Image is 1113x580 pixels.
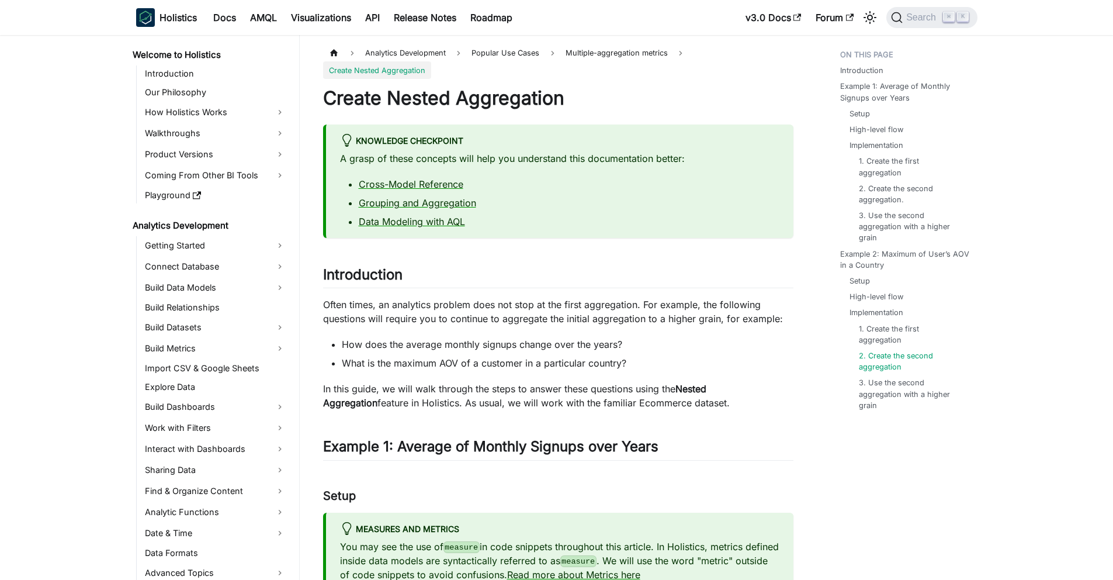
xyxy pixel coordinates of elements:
[129,47,289,63] a: Welcome to Holistics
[141,278,289,297] a: Build Data Models
[340,151,779,165] p: A grasp of these concepts will help you understand this documentation better:
[141,461,289,479] a: Sharing Data
[342,337,793,351] li: How does the average monthly signups change over the years?
[443,541,480,553] code: measure
[342,356,793,370] li: What is the maximum AOV of a customer in a particular country?
[859,156,961,178] a: 1. Create the first aggregation
[340,522,779,537] div: Measures and Metrics
[141,124,289,143] a: Walkthroughs
[886,7,977,28] button: Search (Command+K)
[124,35,300,580] nav: Docs sidebar
[359,178,463,190] a: Cross-Model Reference
[850,291,903,302] a: High-level flow
[859,350,961,372] a: 2. Create the second aggregation
[141,524,289,543] a: Date & Time
[850,275,870,286] a: Setup
[323,382,793,410] p: In this guide, we will walk through the steps to answer these questions using the feature in Holi...
[323,266,793,288] h2: Introduction
[141,187,289,203] a: Playground
[136,8,155,27] img: Holistics
[141,503,289,522] a: Analytic Functions
[136,8,197,27] a: HolisticsHolistics
[141,339,289,358] a: Build Metrics
[323,298,793,326] p: Often times, an analytics problem does not stop at the first aggregation. For example, the follow...
[560,555,597,567] code: measure
[141,166,289,185] a: Coming From Other BI Tools
[160,11,197,25] b: Holistics
[141,65,289,82] a: Introduction
[850,307,903,318] a: Implementation
[141,398,289,416] a: Build Dashboards
[859,323,961,346] a: 1. Create the first aggregation
[141,103,289,122] a: How Holistics Works
[358,8,387,27] a: API
[359,44,452,61] span: Analytics Development
[850,124,903,135] a: High-level flow
[323,61,431,78] span: Create Nested Aggregation
[850,140,903,151] a: Implementation
[850,108,870,119] a: Setup
[141,440,289,458] a: Interact with Dashboards
[141,318,289,337] a: Build Datasets
[359,197,476,209] a: Grouping and Aggregation
[141,379,289,395] a: Explore Data
[206,8,243,27] a: Docs
[141,84,289,101] a: Our Philosophy
[284,8,358,27] a: Visualizations
[340,134,779,149] div: Knowledge Checkpoint
[840,248,970,271] a: Example 2: Maximum of User’s AOV in a Country
[903,12,943,23] span: Search
[859,210,961,244] a: 3. Use the second aggregation with a higher grain
[466,44,545,61] span: Popular Use Cases
[957,12,969,22] kbd: K
[141,360,289,377] a: Import CSV & Google Sheets
[359,216,465,227] a: Data Modeling with AQL
[243,8,284,27] a: AMQL
[323,489,793,503] h3: Setup
[323,438,793,460] h2: Example 1: Average of Monthly Signups over Years
[387,8,463,27] a: Release Notes
[738,8,809,27] a: v3.0 Docs
[560,44,674,61] span: Multiple-aggregation metrics
[141,545,289,561] a: Data Formats
[323,44,345,61] a: Home page
[141,419,289,437] a: Work with Filters
[141,257,289,276] a: Connect Database
[861,8,879,27] button: Switch between dark and light mode (currently light mode)
[840,65,883,76] a: Introduction
[809,8,861,27] a: Forum
[129,217,289,234] a: Analytics Development
[141,145,289,164] a: Product Versions
[463,8,519,27] a: Roadmap
[859,377,961,411] a: 3. Use the second aggregation with a higher grain
[840,81,970,103] a: Example 1: Average of Monthly Signups over Years
[323,44,793,79] nav: Breadcrumbs
[323,87,793,110] h1: Create Nested Aggregation
[859,183,961,205] a: 2. Create the second aggregation.
[943,12,955,22] kbd: ⌘
[141,482,289,500] a: Find & Organize Content
[141,299,289,316] a: Build Relationships
[141,236,289,255] a: Getting Started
